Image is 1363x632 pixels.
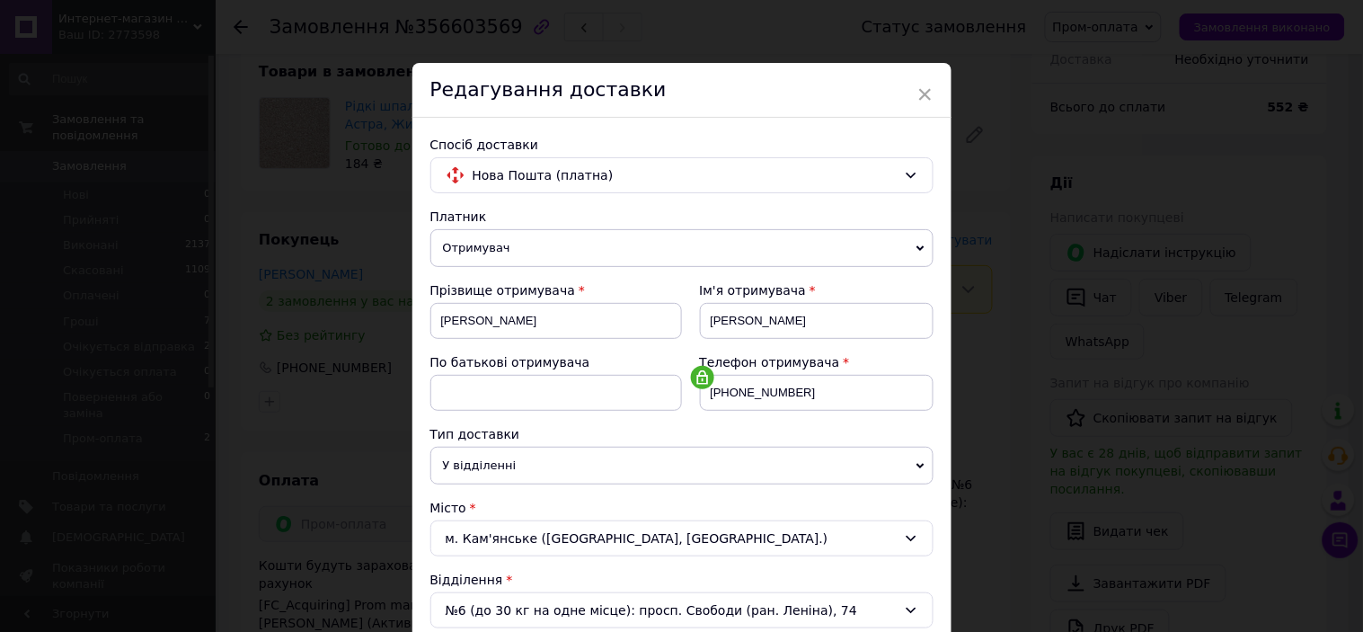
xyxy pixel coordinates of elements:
span: Ім'я отримувача [700,283,807,298]
input: +380 [700,375,934,411]
span: Прізвище отримувача [430,283,576,298]
div: Місто [430,499,934,517]
span: Платник [430,209,487,224]
span: Отримувач [430,229,934,267]
span: × [917,79,934,110]
div: Редагування доставки [412,63,951,118]
span: По батькові отримувача [430,355,590,369]
div: №6 (до 30 кг на одне місце): просп. Свободи (ран. Леніна), 74 [430,592,934,628]
div: Відділення [430,571,934,589]
div: Спосіб доставки [430,136,934,154]
span: Тип доставки [430,427,520,441]
span: Телефон отримувача [700,355,840,369]
div: м. Кам'янське ([GEOGRAPHIC_DATA], [GEOGRAPHIC_DATA].) [430,521,934,556]
span: Нова Пошта (платна) [473,165,897,185]
span: У відділенні [430,447,934,485]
